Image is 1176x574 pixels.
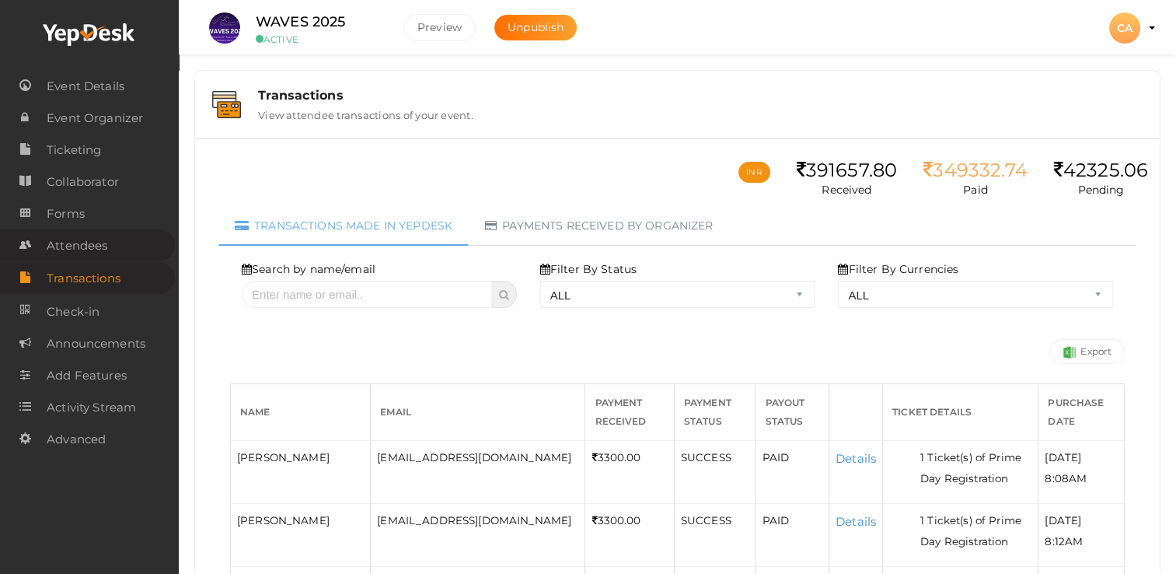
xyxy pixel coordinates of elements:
img: bank-details.svg [212,91,241,118]
span: 3300.00 [591,451,640,464]
span: Event Organizer [47,103,143,134]
button: INR [738,162,769,183]
a: Payments received by organizer [469,206,729,246]
profile-pic: CA [1109,21,1140,35]
span: Check-in [47,296,99,327]
div: Transactions [258,88,1143,103]
img: S4WQAGVX_small.jpeg [209,12,240,44]
div: 349332.74 [923,159,1027,182]
th: Email [371,383,585,440]
th: Name [231,383,371,440]
a: Transactions made in Yepdesk [218,206,469,246]
input: Enter name or email.. [242,281,492,308]
span: Event Details [47,71,124,102]
td: PAID [756,503,829,566]
span: [PERSON_NAME] [237,514,330,527]
label: Filter By Status [540,261,637,277]
a: Details [836,514,876,529]
th: Payment Status [674,383,756,440]
th: Ticket Details [883,383,1038,440]
button: CA [1104,12,1145,44]
label: WAVES 2025 [256,11,345,33]
label: Filter By Currencies [838,261,958,277]
span: Announcements [47,328,145,359]
span: Collaborator [47,166,119,198]
small: ACTIVE [256,33,380,45]
span: [DATE] 8:12AM [1045,514,1083,548]
span: SUCCESS [681,514,731,527]
span: [EMAIL_ADDRESS][DOMAIN_NAME] [377,451,571,464]
span: Advanced [47,424,106,455]
span: Unpublish [508,20,564,34]
span: 3300.00 [591,514,640,527]
a: Details [836,451,876,466]
p: Pending [1054,182,1148,198]
span: [EMAIL_ADDRESS][DOMAIN_NAME] [377,514,571,527]
button: Unpublish [494,15,577,40]
div: CA [1109,12,1140,44]
img: Success [1063,346,1076,359]
span: Attendees [47,230,107,261]
button: Preview [403,14,476,41]
p: Paid [923,182,1027,198]
span: [DATE] 8:08AM [1045,451,1087,485]
div: 391657.80 [797,159,897,182]
span: Activity Stream [47,392,136,423]
p: Received [797,182,897,198]
div: 42325.06 [1054,159,1148,182]
th: Payment Received [585,383,674,440]
li: 1 Ticket(s) of Prime Day Registration [920,510,1031,552]
td: PAID [756,440,829,503]
span: SUCCESS [681,451,731,464]
span: Ticketing [47,135,101,166]
span: [PERSON_NAME] [237,451,330,464]
li: 1 Ticket(s) of Prime Day Registration [920,447,1031,489]
span: Forms [47,198,85,229]
span: Add Features [47,360,127,391]
a: Export [1050,339,1125,364]
th: Purchase Date [1038,383,1125,440]
label: View attendee transactions of your event. [258,103,473,121]
span: Transactions [47,263,120,294]
label: Search by name/email [242,261,375,277]
th: Payout Status [756,383,829,440]
a: Transactions View attendee transactions of your event. [203,110,1152,124]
